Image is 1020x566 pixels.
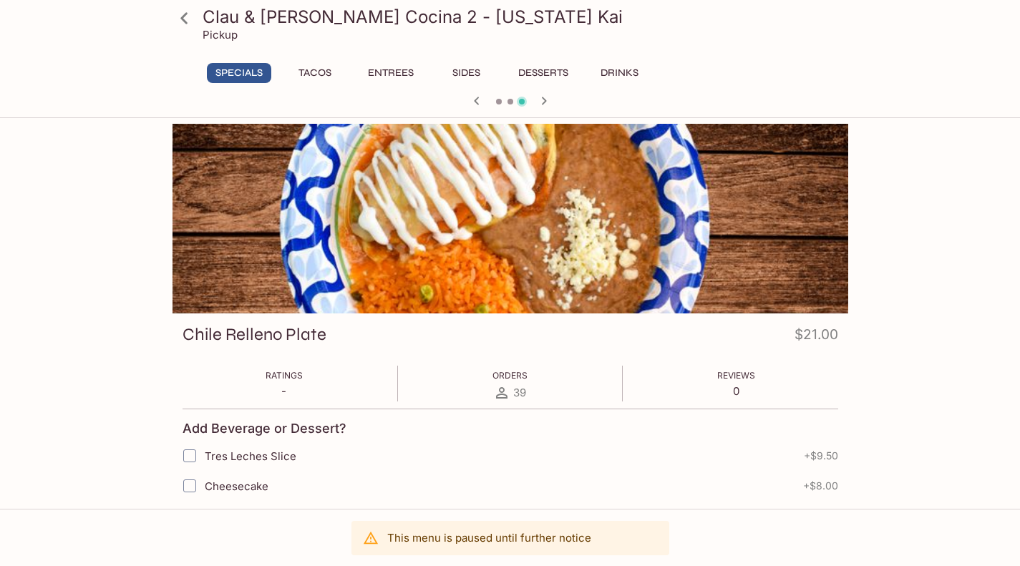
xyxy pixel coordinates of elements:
[266,384,303,398] p: -
[207,63,271,83] button: Specials
[717,370,755,381] span: Reviews
[183,323,326,346] h3: Chile Relleno Plate
[205,449,296,463] span: Tres Leches Slice
[266,370,303,381] span: Ratings
[387,531,591,545] p: This menu is paused until further notice
[513,386,526,399] span: 39
[203,28,238,42] p: Pickup
[803,480,838,492] span: + $8.00
[717,384,755,398] p: 0
[510,63,576,83] button: Desserts
[283,63,347,83] button: Tacos
[173,124,848,313] div: Chile Relleno Plate
[588,63,652,83] button: Drinks
[205,479,268,493] span: Cheesecake
[804,450,838,462] span: + $9.50
[492,370,528,381] span: Orders
[359,63,423,83] button: Entrees
[203,6,842,28] h3: Clau & [PERSON_NAME] Cocina 2 - [US_STATE] Kai
[183,421,346,436] h4: Add Beverage or Dessert?
[795,323,838,351] h4: $21.00
[434,63,499,83] button: Sides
